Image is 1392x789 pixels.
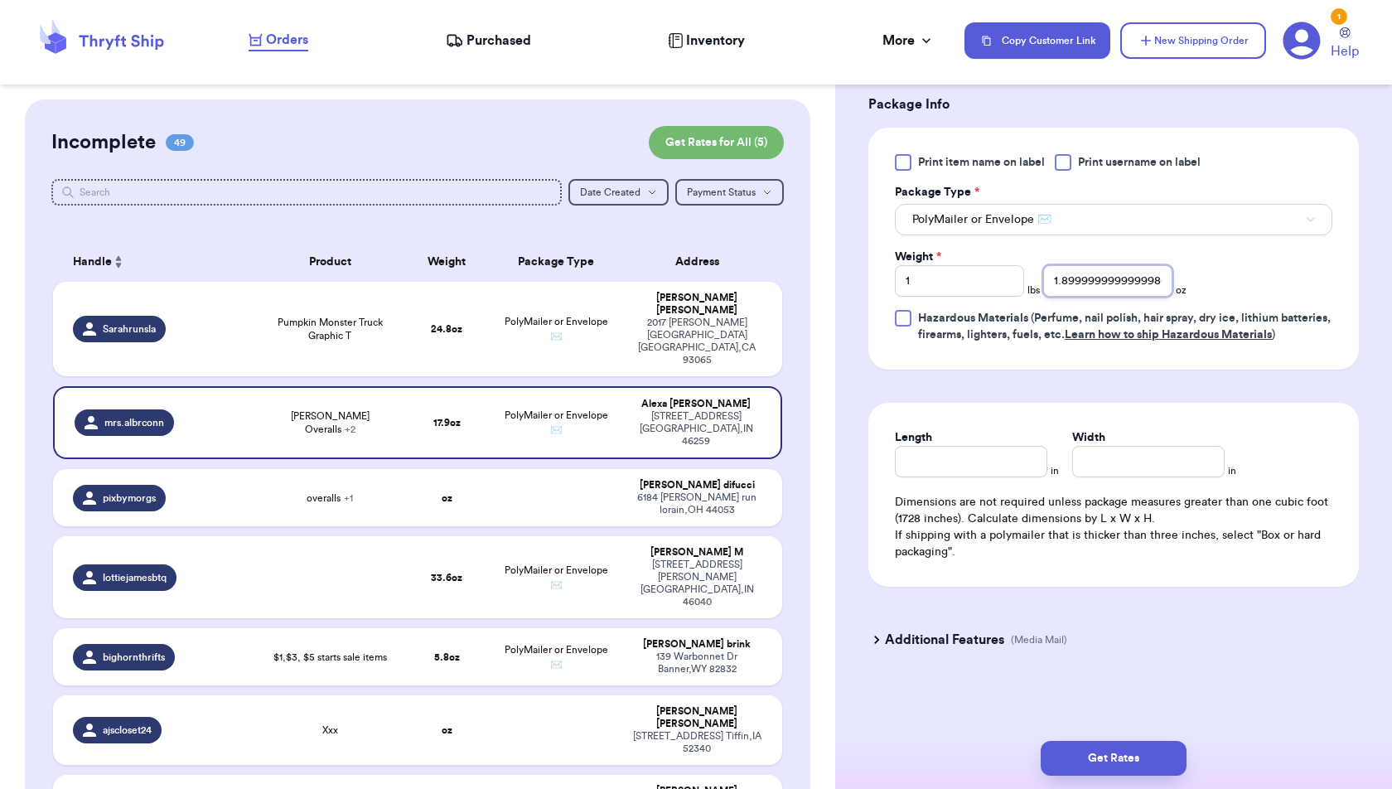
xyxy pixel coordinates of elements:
span: Payment Status [687,187,756,197]
label: Width [1072,429,1105,446]
button: Sort ascending [112,252,125,272]
span: PolyMailer or Envelope ✉️ [912,211,1051,228]
strong: oz [442,725,452,735]
strong: 24.8 oz [431,324,462,334]
span: Print item name on label [918,154,1045,171]
span: Sarahrunsla [103,322,156,336]
span: PolyMailer or Envelope ✉️ [505,565,608,590]
div: 1 [1331,8,1347,25]
div: [PERSON_NAME] [PERSON_NAME] [631,705,762,730]
button: Payment Status [675,179,784,206]
strong: 5.8 oz [434,652,460,662]
span: + 2 [345,424,355,434]
div: [PERSON_NAME] difucci [631,479,762,491]
div: Alexa [PERSON_NAME] [631,398,761,410]
span: + 1 [344,493,353,503]
h3: Package Info [868,94,1359,114]
span: Inventory [686,31,745,51]
span: Print username on label [1078,154,1201,171]
span: PolyMailer or Envelope ✉️ [505,410,608,435]
span: 49 [166,134,194,151]
strong: oz [442,493,452,503]
span: lbs [1027,283,1040,297]
input: Search [51,179,562,206]
span: in [1228,464,1236,477]
p: (Media Mail) [1011,633,1067,646]
div: 139 Warbonnet Dr Banner , WY 82832 [631,651,762,675]
span: Help [1331,41,1359,61]
span: Hazardous Materials [918,312,1028,324]
span: mrs.albrconn [104,416,164,429]
label: Weight [895,249,941,265]
span: bighornthrifts [103,651,165,664]
label: Package Type [895,184,979,201]
span: PolyMailer or Envelope ✉️ [505,645,608,670]
span: Orders [266,30,308,50]
span: lottiejamesbtq [103,571,167,584]
div: [PERSON_NAME] brink [631,638,762,651]
th: Address [621,242,782,282]
a: Inventory [668,31,745,51]
span: Handle [73,254,112,271]
button: PolyMailer or Envelope ✉️ [895,204,1332,235]
strong: 17.9 oz [433,418,461,428]
th: Weight [403,242,491,282]
div: 2017 [PERSON_NAME][GEOGRAPHIC_DATA] [GEOGRAPHIC_DATA] , CA 93065 [631,317,762,366]
div: More [882,31,935,51]
span: [PERSON_NAME] Overalls [268,409,394,436]
span: in [1051,464,1059,477]
span: overalls [307,491,353,505]
a: Orders [249,30,308,51]
strong: 33.6 oz [431,573,462,583]
button: Get Rates for All (5) [649,126,784,159]
h2: Incomplete [51,129,156,156]
span: pixbymorgs [103,491,156,505]
span: PolyMailer or Envelope ✉️ [505,317,608,341]
button: Get Rates [1041,741,1187,776]
button: New Shipping Order [1120,22,1266,59]
div: [STREET_ADDRESS][PERSON_NAME] [GEOGRAPHIC_DATA] , IN 46040 [631,559,762,608]
div: 6184 [PERSON_NAME] run lorain , OH 44053 [631,491,762,516]
span: Purchased [466,31,531,51]
h3: Additional Features [885,630,1004,650]
span: Date Created [580,187,640,197]
span: Pumpkin Monster Truck Graphic T [268,316,394,342]
a: Help [1331,27,1359,61]
span: (Perfume, nail polish, hair spray, dry ice, lithium batteries, firearms, lighters, fuels, etc. ) [918,312,1331,341]
label: Length [895,429,932,446]
div: Dimensions are not required unless package measures greater than one cubic foot (1728 inches). Ca... [895,494,1332,560]
div: [STREET_ADDRESS] Tiffin , IA 52340 [631,730,762,755]
span: ajscloset24 [103,724,152,737]
span: Xxx [322,724,338,737]
p: If shipping with a polymailer that is thicker than three inches, select "Box or hard packaging". [895,527,1332,560]
a: 1 [1283,22,1321,60]
div: [STREET_ADDRESS] [GEOGRAPHIC_DATA] , IN 46259 [631,410,761,448]
button: Date Created [568,179,669,206]
th: Package Type [491,242,621,282]
div: [PERSON_NAME] M [631,546,762,559]
div: [PERSON_NAME] [PERSON_NAME] [631,292,762,317]
a: Purchased [446,31,531,51]
a: Learn how to ship Hazardous Materials [1065,329,1272,341]
button: Copy Customer Link [964,22,1110,59]
span: oz [1176,283,1187,297]
span: $1,$3, $5 starts sale items [273,651,387,664]
th: Product [258,242,404,282]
